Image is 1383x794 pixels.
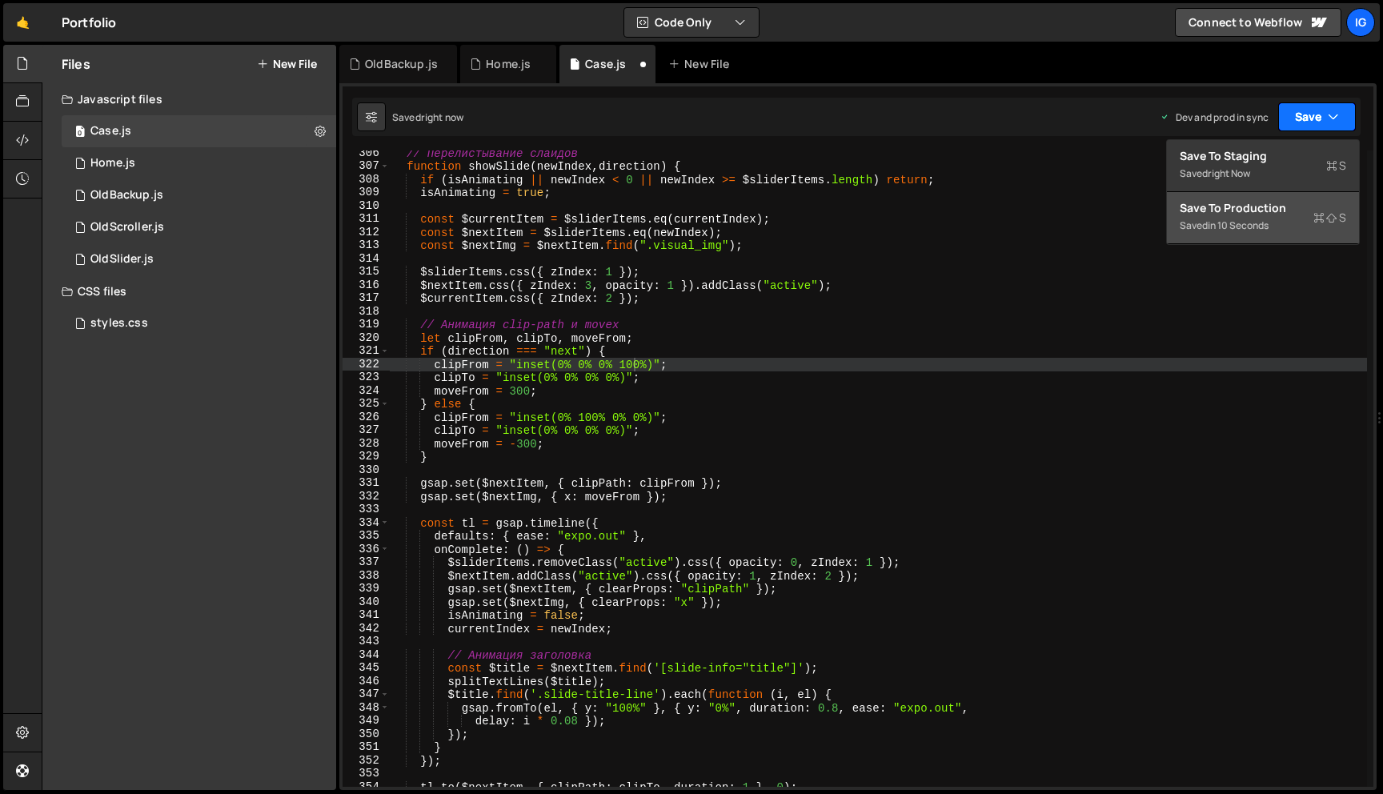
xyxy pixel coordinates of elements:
[343,159,390,173] div: 307
[343,265,390,279] div: 315
[668,56,736,72] div: New File
[1313,210,1346,226] span: S
[343,754,390,768] div: 352
[343,186,390,199] div: 309
[343,344,390,358] div: 321
[343,252,390,266] div: 314
[1208,219,1269,232] div: in 10 seconds
[343,516,390,530] div: 334
[343,635,390,648] div: 343
[90,316,148,331] div: styles.css
[42,83,336,115] div: Javascript files
[343,780,390,794] div: 354
[1180,148,1346,164] div: Save to Staging
[486,56,531,72] div: Home.js
[343,569,390,583] div: 338
[343,212,390,226] div: 311
[90,156,135,170] div: Home.js
[343,291,390,305] div: 317
[1180,164,1346,183] div: Saved
[3,3,42,42] a: 🤙
[62,211,336,243] div: 14577/44646.js
[343,279,390,292] div: 316
[343,371,390,384] div: 323
[343,305,390,319] div: 318
[343,740,390,754] div: 351
[343,688,390,701] div: 347
[343,582,390,595] div: 339
[343,714,390,728] div: 349
[1160,110,1269,124] div: Dev and prod in sync
[343,648,390,662] div: 344
[343,226,390,239] div: 312
[1175,8,1341,37] a: Connect to Webflow
[343,199,390,213] div: 310
[90,188,163,203] div: OldBackup.js
[343,358,390,371] div: 322
[392,110,463,124] div: Saved
[62,243,336,275] div: 14577/44602.js
[343,490,390,503] div: 332
[343,595,390,609] div: 340
[62,179,336,211] div: 14577/44351.js
[343,661,390,675] div: 345
[1346,8,1375,37] a: Ig
[343,239,390,252] div: 313
[343,675,390,688] div: 346
[62,147,336,179] div: 14577/44747.js
[1180,216,1346,235] div: Saved
[62,13,116,32] div: Portfolio
[75,126,85,139] span: 0
[343,529,390,543] div: 335
[1208,166,1250,180] div: right now
[90,220,164,235] div: OldScroller.js
[343,437,390,451] div: 328
[343,728,390,741] div: 350
[90,252,154,267] div: OldSlider.js
[42,275,336,307] div: CSS files
[421,110,463,124] div: right now
[343,463,390,477] div: 330
[343,476,390,490] div: 331
[343,543,390,556] div: 336
[343,450,390,463] div: 329
[343,331,390,345] div: 320
[343,555,390,569] div: 337
[343,423,390,437] div: 327
[343,411,390,424] div: 326
[62,55,90,73] h2: Files
[62,115,336,147] div: 14577/37696.js
[62,307,336,339] div: 14577/44352.css
[343,503,390,516] div: 333
[343,146,390,160] div: 306
[343,608,390,622] div: 341
[343,701,390,715] div: 348
[257,58,317,70] button: New File
[585,56,626,72] div: Case.js
[1326,158,1346,174] span: S
[343,767,390,780] div: 353
[365,56,438,72] div: OldBackup.js
[1167,140,1359,192] button: Save to StagingS Savedright now
[1278,102,1356,131] button: Save
[343,384,390,398] div: 324
[624,8,759,37] button: Code Only
[343,397,390,411] div: 325
[90,124,131,138] div: Case.js
[1180,200,1346,216] div: Save to Production
[343,318,390,331] div: 319
[343,173,390,186] div: 308
[1167,192,1359,244] button: Save to ProductionS Savedin 10 seconds
[343,622,390,636] div: 342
